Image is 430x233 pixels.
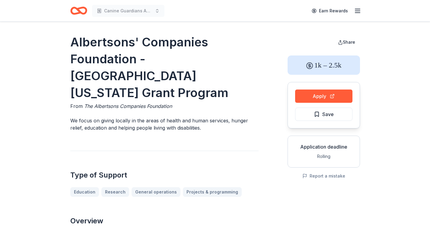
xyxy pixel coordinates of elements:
[70,34,259,101] h1: Albertsons' Companies Foundation - [GEOGRAPHIC_DATA][US_STATE] Grant Program
[322,110,334,118] span: Save
[333,36,360,48] button: Share
[343,39,355,45] span: Share
[288,55,360,75] div: 1k – 2.5k
[70,216,259,226] h2: Overview
[132,187,180,197] a: General operations
[70,170,259,180] h2: Type of Support
[183,187,242,197] a: Projects & programming
[293,143,355,150] div: Application deadline
[70,117,259,131] p: We focus on giving locally in the areas of health and human services, hunger relief, education an...
[302,172,345,180] button: Report a mistake
[101,187,129,197] a: Research
[70,4,87,18] a: Home
[308,5,352,16] a: Earn Rewards
[295,108,352,121] button: Save
[84,103,172,109] span: The Albertsons Companies Foundation
[293,153,355,160] div: Rolling
[92,5,164,17] button: Canine Guardians Assistance Dogs
[70,102,259,110] div: From
[104,7,152,14] span: Canine Guardians Assistance Dogs
[295,90,352,103] button: Apply
[70,187,99,197] a: Education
